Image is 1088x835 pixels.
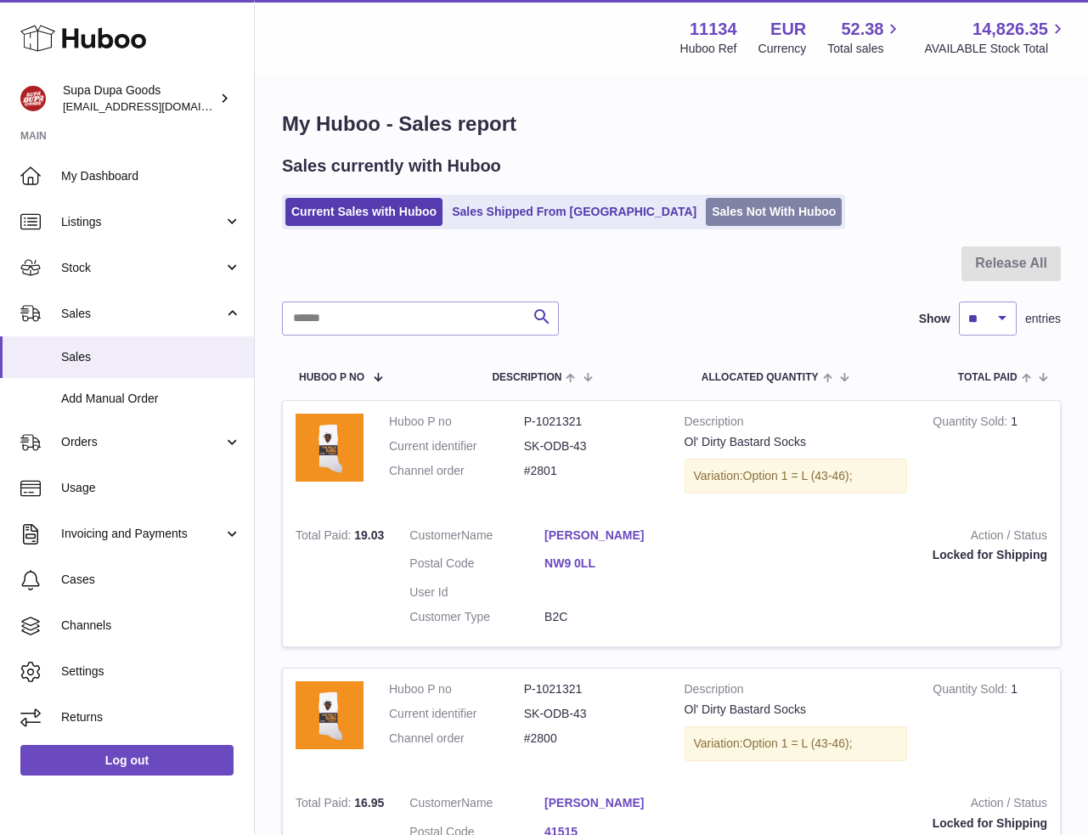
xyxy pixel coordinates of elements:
div: Supa Dupa Goods [63,82,216,115]
div: Locked for Shipping [705,815,1047,832]
dt: Name [409,528,544,548]
td: 1 [920,669,1060,782]
h1: My Huboo - Sales report [282,110,1061,138]
a: 14,826.35 AVAILABLE Stock Total [924,18,1068,57]
a: 52.38 Total sales [827,18,903,57]
a: Current Sales with Huboo [285,198,443,226]
div: Variation: [685,726,908,761]
span: Listings [61,214,223,230]
strong: Action / Status [705,795,1047,815]
strong: Description [685,414,908,434]
span: Cases [61,572,241,588]
strong: 11134 [690,18,737,41]
span: Add Manual Order [61,391,241,407]
dt: Channel order [389,463,524,479]
dd: #2800 [524,731,659,747]
img: 16.jpg [296,681,364,749]
dt: Current identifier [389,706,524,722]
strong: Total Paid [296,796,354,814]
span: Huboo P no [299,372,364,383]
span: Option 1 = L (43-46); [743,469,853,482]
strong: Total Paid [296,528,354,546]
dt: Customer Type [409,609,544,625]
div: Ol' Dirty Bastard Socks [685,434,908,450]
span: ALLOCATED Quantity [702,372,819,383]
span: Sales [61,349,241,365]
div: Huboo Ref [680,41,737,57]
span: Customer [409,528,461,542]
img: 16.jpg [296,414,364,482]
label: Show [919,311,950,327]
span: Orders [61,434,223,450]
dt: Current identifier [389,438,524,454]
dt: Huboo P no [389,681,524,697]
dd: P-1021321 [524,681,659,697]
span: Stock [61,260,223,276]
dd: #2801 [524,463,659,479]
span: entries [1025,311,1061,327]
span: Sales [61,306,223,322]
a: [PERSON_NAME] [544,528,679,544]
a: Sales Shipped From [GEOGRAPHIC_DATA] [446,198,702,226]
dd: SK-ODB-43 [524,706,659,722]
h2: Sales currently with Huboo [282,155,501,178]
span: Channels [61,618,241,634]
dd: B2C [544,609,679,625]
span: Customer [409,796,461,810]
td: 1 [920,401,1060,515]
span: 19.03 [354,528,384,542]
dt: Name [409,795,544,815]
a: Sales Not With Huboo [706,198,842,226]
img: hello@slayalldayofficial.com [20,86,46,111]
span: Invoicing and Payments [61,526,223,542]
span: Returns [61,709,241,725]
a: [PERSON_NAME] [544,795,679,811]
div: Currency [758,41,807,57]
span: Total paid [958,372,1018,383]
span: Option 1 = L (43-46); [743,736,853,750]
dt: Postal Code [409,556,544,576]
div: Variation: [685,459,908,494]
dt: Huboo P no [389,414,524,430]
span: Description [492,372,561,383]
strong: Quantity Sold [933,415,1011,432]
a: Log out [20,745,234,776]
span: Total sales [827,41,903,57]
span: My Dashboard [61,168,241,184]
span: [EMAIL_ADDRESS][DOMAIN_NAME] [63,99,250,113]
div: Locked for Shipping [705,547,1047,563]
span: Settings [61,663,241,680]
span: Usage [61,480,241,496]
dd: P-1021321 [524,414,659,430]
strong: EUR [770,18,806,41]
dd: SK-ODB-43 [524,438,659,454]
dt: User Id [409,584,544,601]
span: 52.38 [841,18,883,41]
strong: Description [685,681,908,702]
a: NW9 0LL [544,556,679,572]
strong: Quantity Sold [933,682,1011,700]
dt: Channel order [389,731,524,747]
span: 14,826.35 [972,18,1048,41]
span: AVAILABLE Stock Total [924,41,1068,57]
strong: Action / Status [705,528,1047,548]
span: 16.95 [354,796,384,810]
div: Ol' Dirty Bastard Socks [685,702,908,718]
